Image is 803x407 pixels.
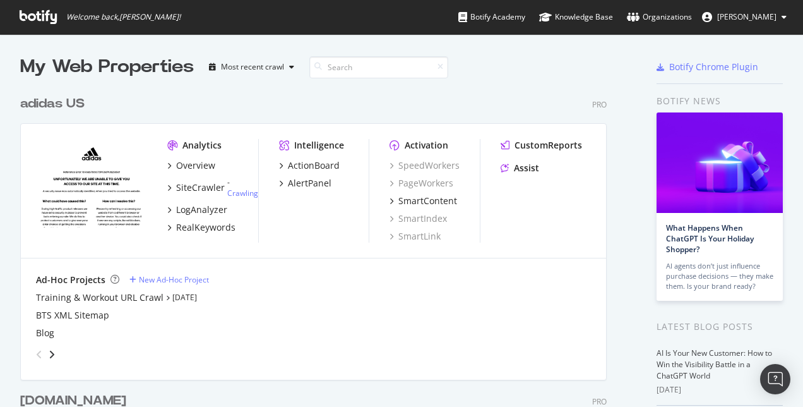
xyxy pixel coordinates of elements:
[129,274,209,285] a: New Ad-Hoc Project
[717,11,776,22] span: Kate Fischer
[458,11,525,23] div: Botify Academy
[167,177,258,198] a: SiteCrawler- Crawling
[657,94,783,108] div: Botify news
[20,95,85,113] div: adidas US
[36,291,164,304] a: Training & Workout URL Crawl
[66,12,181,22] span: Welcome back, [PERSON_NAME] !
[657,61,758,73] a: Botify Chrome Plugin
[47,348,56,361] div: angle-right
[405,139,448,152] div: Activation
[592,99,607,110] div: Pro
[36,327,54,339] a: Blog
[666,222,754,255] a: What Happens When ChatGPT Is Your Holiday Shopper?
[279,159,340,172] a: ActionBoard
[515,139,582,152] div: CustomReports
[592,396,607,407] div: Pro
[309,56,448,78] input: Search
[657,320,783,334] div: Latest Blog Posts
[182,139,222,152] div: Analytics
[501,162,539,174] a: Assist
[657,384,783,396] div: [DATE]
[167,221,235,234] a: RealKeywords
[227,188,258,198] a: Crawling
[139,274,209,285] div: New Ad-Hoc Project
[176,221,235,234] div: RealKeywords
[20,95,90,113] a: adidas US
[390,212,447,225] a: SmartIndex
[390,230,441,243] a: SmartLink
[539,11,613,23] div: Knowledge Base
[172,292,197,303] a: [DATE]
[20,54,194,80] div: My Web Properties
[390,159,460,172] a: SpeedWorkers
[669,61,758,73] div: Botify Chrome Plugin
[36,274,105,286] div: Ad-Hoc Projects
[288,177,331,190] div: AlertPanel
[167,203,227,216] a: LogAnalyzer
[227,177,258,198] div: -
[31,344,47,365] div: angle-left
[176,181,225,194] div: SiteCrawler
[176,159,215,172] div: Overview
[390,177,453,190] a: PageWorkers
[390,195,457,207] a: SmartContent
[36,309,109,322] a: BTS XML Sitemap
[627,11,692,23] div: Organizations
[666,261,773,291] div: AI agents don’t just influence purchase decisions — they make them. Is your brand ready?
[204,57,299,77] button: Most recent crawl
[221,63,284,71] div: Most recent crawl
[167,159,215,172] a: Overview
[501,139,582,152] a: CustomReports
[398,195,457,207] div: SmartContent
[279,177,331,190] a: AlertPanel
[657,348,772,381] a: AI Is Your New Customer: How to Win the Visibility Battle in a ChatGPT World
[760,364,790,394] div: Open Intercom Messenger
[294,139,344,152] div: Intelligence
[288,159,340,172] div: ActionBoard
[514,162,539,174] div: Assist
[657,112,783,213] img: What Happens When ChatGPT Is Your Holiday Shopper?
[692,7,797,27] button: [PERSON_NAME]
[176,203,227,216] div: LogAnalyzer
[36,139,147,228] img: adidas.com/us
